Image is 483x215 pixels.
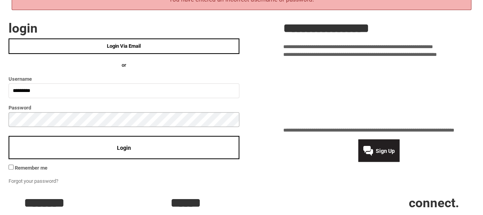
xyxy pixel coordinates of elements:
[376,148,395,154] span: Sign Up
[9,103,239,112] label: Password
[9,178,58,184] a: Forgot your password?
[117,145,131,151] span: Login
[9,61,239,69] h4: OR
[15,165,47,171] span: Remember me
[9,165,14,170] input: Remember me
[9,38,239,54] a: Login Via Email
[9,22,239,35] h2: Login
[317,196,459,209] h2: CONNECT.
[107,43,141,49] span: Login Via Email
[9,75,239,83] label: Username
[283,64,475,122] iframe: Customer reviews powered by Trustpilot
